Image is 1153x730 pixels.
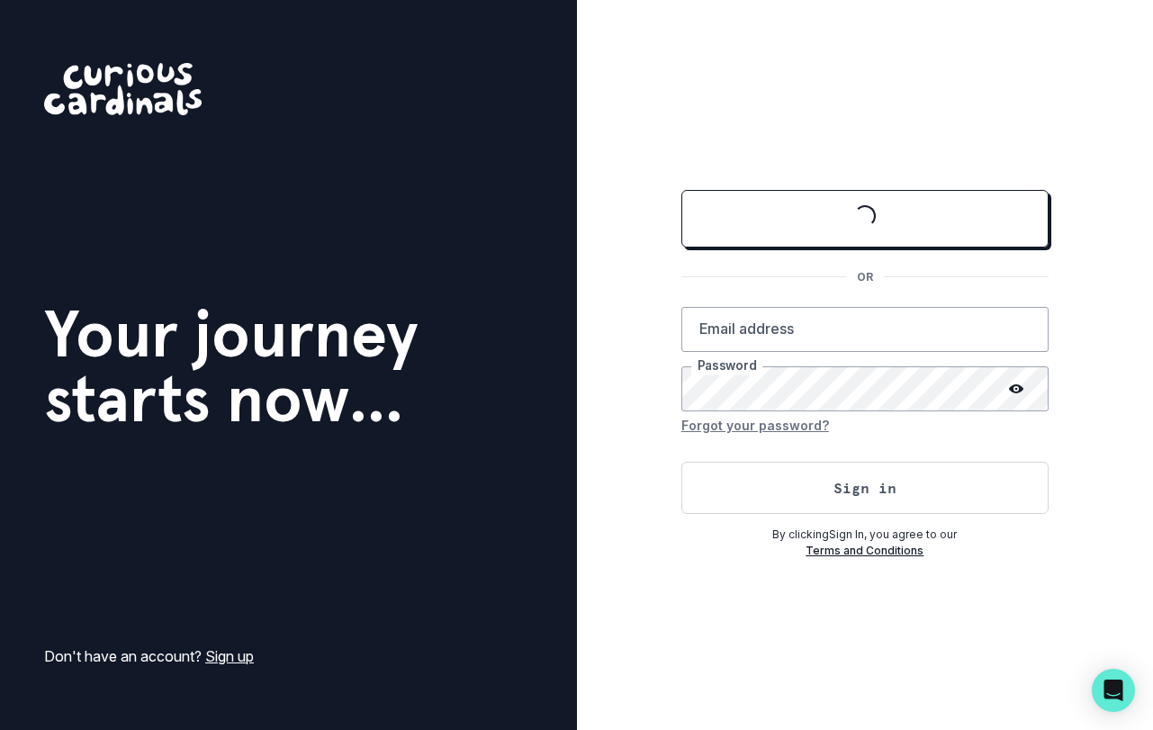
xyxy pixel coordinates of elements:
[681,462,1049,514] button: Sign in
[1092,669,1135,712] div: Open Intercom Messenger
[846,269,884,285] p: OR
[806,544,923,557] a: Terms and Conditions
[205,647,254,665] a: Sign up
[681,190,1049,248] button: Sign in with Google (GSuite)
[44,63,202,115] img: Curious Cardinals Logo
[681,527,1049,543] p: By clicking Sign In , you agree to our
[681,411,829,440] button: Forgot your password?
[44,645,254,667] p: Don't have an account?
[44,302,419,431] h1: Your journey starts now...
